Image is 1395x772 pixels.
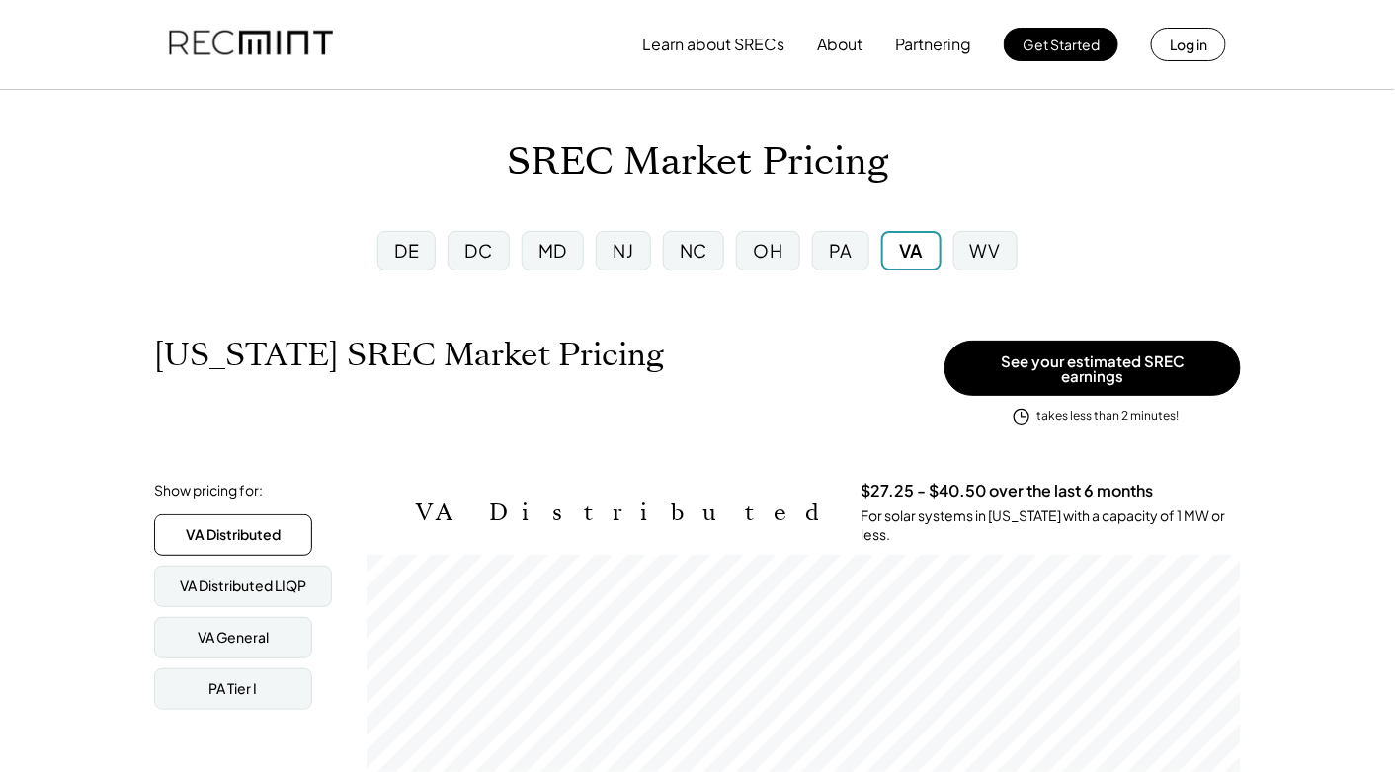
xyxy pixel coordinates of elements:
[817,25,862,64] button: About
[209,679,258,699] div: PA Tier I
[186,525,281,545] div: VA Distributed
[154,481,263,501] div: Show pricing for:
[614,238,634,263] div: NJ
[465,238,493,263] div: DC
[538,238,567,263] div: MD
[180,577,306,596] div: VA Distributed LIQP
[198,628,269,648] div: VA General
[895,25,971,64] button: Partnering
[944,341,1241,396] button: See your estimated SREC earnings
[680,238,707,263] div: NC
[899,238,923,263] div: VA
[169,11,333,78] img: recmint-logotype%403x.png
[416,499,831,527] h2: VA Distributed
[829,238,853,263] div: PA
[154,336,664,374] h1: [US_STATE] SREC Market Pricing
[1004,28,1118,61] button: Get Started
[1151,28,1226,61] button: Log in
[642,25,784,64] button: Learn about SRECs
[1036,408,1179,425] div: takes less than 2 minutes!
[970,238,1001,263] div: WV
[507,139,888,186] h1: SREC Market Pricing
[753,238,782,263] div: OH
[861,481,1153,502] h3: $27.25 - $40.50 over the last 6 months
[394,238,419,263] div: DE
[861,506,1241,545] div: For solar systems in [US_STATE] with a capacity of 1 MW or less.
